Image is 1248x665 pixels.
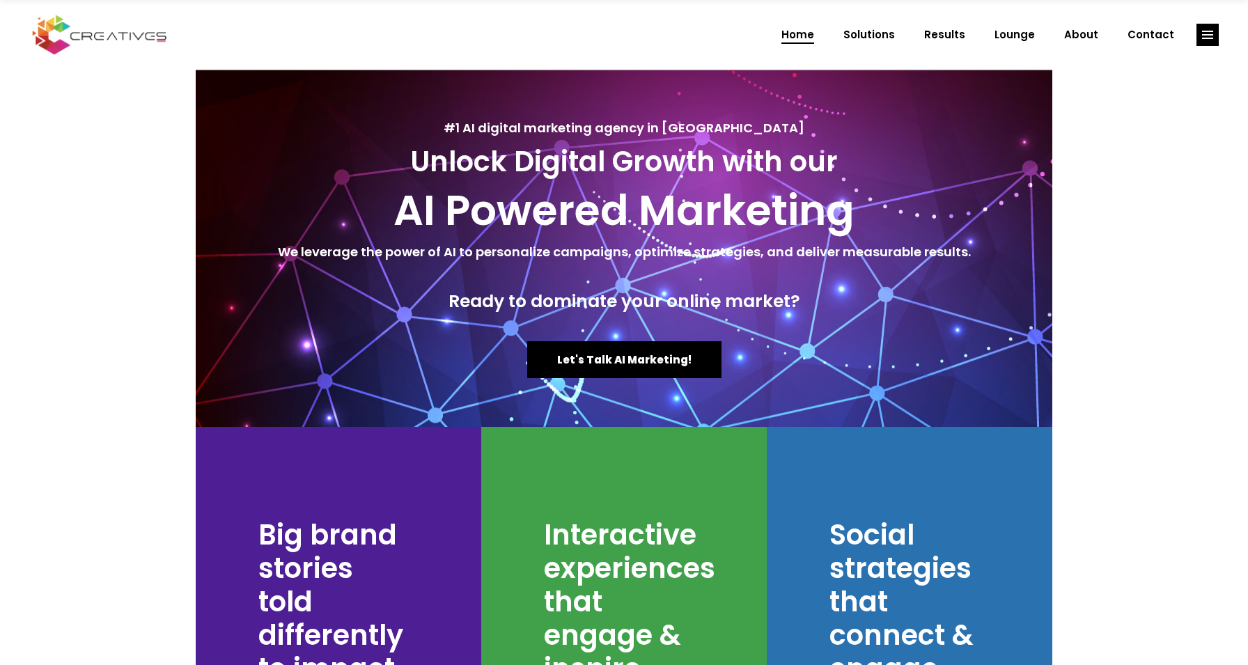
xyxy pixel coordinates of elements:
a: Home [767,17,829,53]
span: Home [781,17,814,53]
h5: We leverage the power of AI to personalize campaigns, optimize strategies, and deliver measurable... [210,242,1038,262]
h2: AI Powered Marketing [210,185,1038,235]
h3: Unlock Digital Growth with our [210,145,1038,178]
span: About [1064,17,1098,53]
a: About [1050,17,1113,53]
span: Contact [1128,17,1174,53]
span: Lounge [994,17,1035,53]
a: Let's Talk AI Marketing! [527,341,721,378]
span: Solutions [843,17,895,53]
a: Results [910,17,980,53]
span: Results [924,17,965,53]
span: Let's Talk AI Marketing! [557,352,692,367]
a: link [1196,24,1219,46]
a: Lounge [980,17,1050,53]
img: Creatives [29,13,170,56]
a: Contact [1113,17,1189,53]
h4: Ready to dominate your online market? [210,291,1038,312]
h5: #1 AI digital marketing agency in [GEOGRAPHIC_DATA] [210,118,1038,138]
a: Solutions [829,17,910,53]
